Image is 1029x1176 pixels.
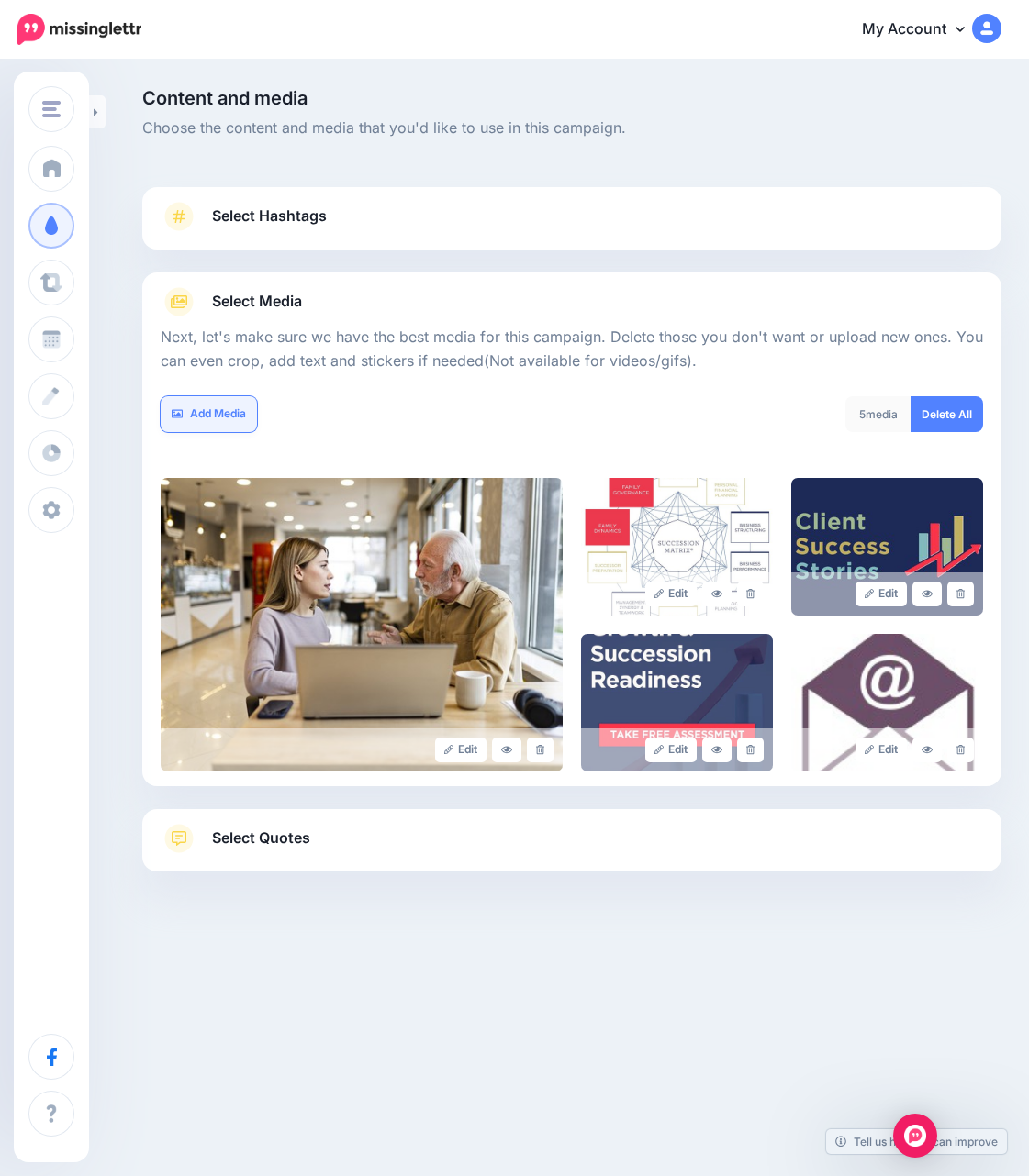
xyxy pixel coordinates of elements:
[645,738,698,762] a: Edit
[581,478,773,616] img: 101202a32be502dc8608b1212d1d68ba_large.jpg
[142,89,1001,107] span: Content and media
[844,7,1001,52] a: My Account
[212,204,327,228] span: Select Hashtags
[42,101,61,117] img: menu.png
[791,634,983,771] img: 8f6ff42644613bb9511460bc98a97222_large.jpg
[893,1114,937,1158] div: Open Intercom Messenger
[826,1129,1007,1154] a: Tell us how we can improve
[856,582,908,606] a: Edit
[161,202,983,250] a: Select Hashtags
[17,14,141,45] img: Missinglettr
[161,316,983,771] div: Select Media
[859,407,866,421] span: 5
[845,396,912,432] div: media
[911,396,983,432] a: Delete All
[856,738,908,762] a: Edit
[212,826,310,850] span: Select Quotes
[161,326,983,373] p: Next, let's make sure we have the best media for this campaign. Delete those you don't want or up...
[212,289,302,314] span: Select Media
[435,738,487,762] a: Edit
[142,116,1001,140] span: Choose the content and media that you'd like to use in this campaign.
[645,582,698,606] a: Edit
[161,824,983,871] a: Select Quotes
[161,478,563,771] img: 499db86ce43c50a039a6b435f13fa1fa_large.jpg
[161,396,257,432] a: Add Media
[581,634,773,771] img: 408a9a1928be8fb230e700d8980e97f7_large.jpg
[161,287,983,316] a: Select Media
[791,478,983,616] img: 377ac2229238059ab8e8566c98fb0d12_large.jpg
